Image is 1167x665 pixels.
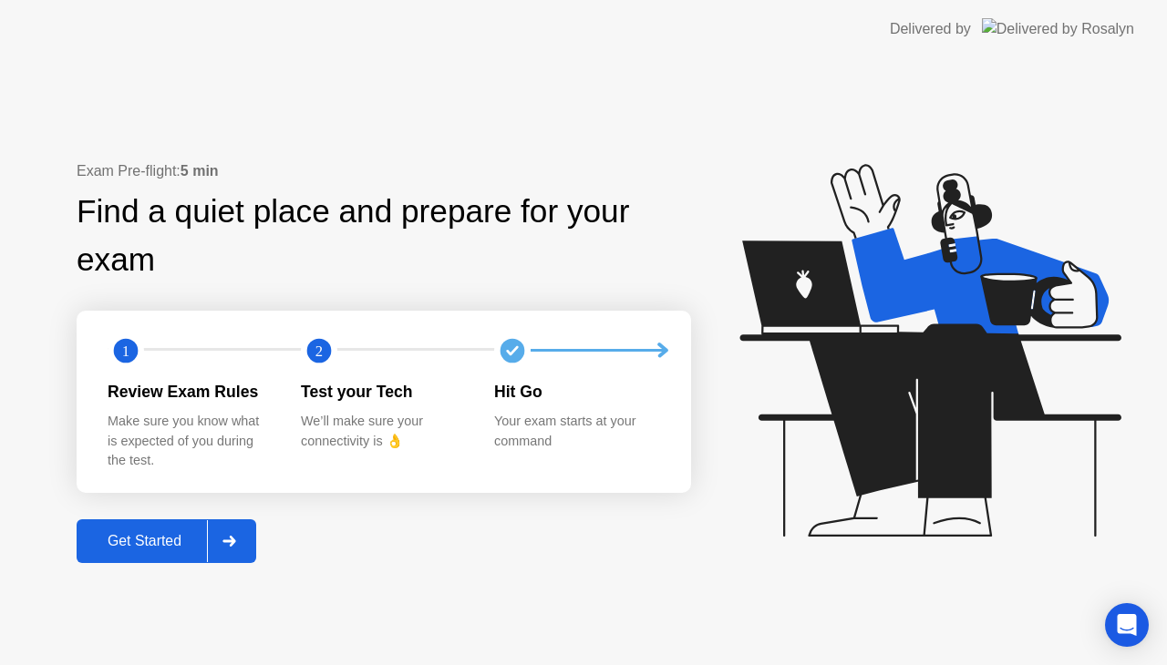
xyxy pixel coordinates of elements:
b: 5 min [181,163,219,179]
text: 1 [122,342,129,359]
div: Find a quiet place and prepare for your exam [77,188,691,284]
div: Open Intercom Messenger [1105,603,1149,647]
img: Delivered by Rosalyn [982,18,1134,39]
div: Get Started [82,533,207,549]
div: Hit Go [494,380,658,404]
div: Review Exam Rules [108,380,272,404]
div: We’ll make sure your connectivity is 👌 [301,412,465,451]
div: Make sure you know what is expected of you during the test. [108,412,272,471]
text: 2 [315,342,323,359]
div: Delivered by [890,18,971,40]
div: Exam Pre-flight: [77,160,691,182]
div: Test your Tech [301,380,465,404]
div: Your exam starts at your command [494,412,658,451]
button: Get Started [77,519,256,563]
